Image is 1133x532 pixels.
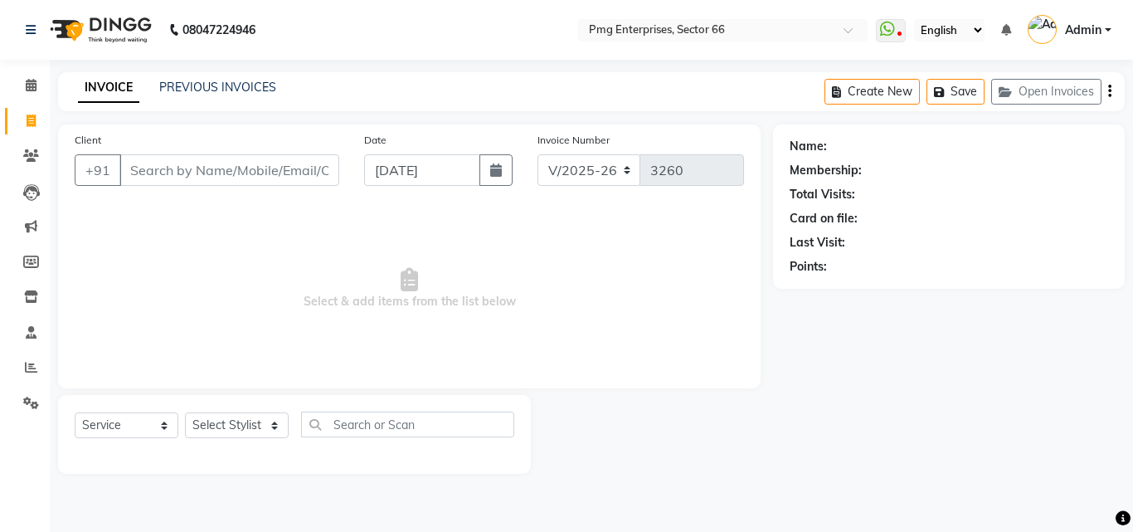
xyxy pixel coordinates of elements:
button: Save [926,79,985,105]
div: Name: [790,138,827,155]
button: +91 [75,154,121,186]
span: Select & add items from the list below [75,206,744,372]
img: Admin [1028,15,1057,44]
div: Last Visit: [790,234,845,251]
img: logo [42,7,156,53]
span: Admin [1065,22,1101,39]
div: Card on file: [790,210,858,227]
button: Create New [824,79,920,105]
div: Points: [790,258,827,276]
input: Search or Scan [301,412,514,437]
button: Open Invoices [991,79,1101,105]
a: INVOICE [78,73,139,103]
label: Date [364,133,387,148]
div: Total Visits: [790,186,855,203]
label: Invoice Number [537,133,610,148]
a: PREVIOUS INVOICES [159,80,276,95]
label: Client [75,133,101,148]
div: Membership: [790,162,862,179]
input: Search by Name/Mobile/Email/Code [119,154,339,186]
b: 08047224946 [182,7,255,53]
